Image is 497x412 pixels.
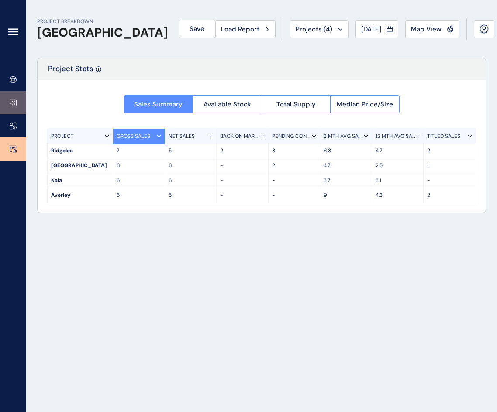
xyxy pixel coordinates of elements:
p: 2 [427,147,472,154]
p: 6 [169,162,213,169]
p: GROSS SALES [117,133,150,140]
p: 5 [169,147,213,154]
p: Project Stats [48,64,93,80]
p: 5 [169,192,213,199]
p: - [272,192,317,199]
p: - [220,162,265,169]
span: [DATE] [361,25,381,34]
p: - [220,177,265,184]
button: Total Supply [262,95,331,113]
p: 3.7 [324,177,368,184]
button: Median Price/Size [330,95,400,113]
p: 6 [117,162,161,169]
p: 9 [324,192,368,199]
span: Load Report [221,25,259,34]
p: - [220,192,265,199]
div: [GEOGRAPHIC_DATA] [48,158,113,173]
p: 4.7 [376,147,420,154]
p: 4.3 [376,192,420,199]
button: Available Stock [193,95,262,113]
button: [DATE] [355,20,398,38]
p: 1 [427,162,472,169]
span: Total Supply [276,100,316,109]
p: 7 [117,147,161,154]
span: Sales Summary [134,100,183,109]
button: Save [179,20,215,38]
span: Projects ( 4 ) [296,25,332,34]
button: Projects (4) [290,20,349,38]
p: - [427,177,472,184]
h1: [GEOGRAPHIC_DATA] [37,25,168,40]
p: 6 [169,177,213,184]
p: 5 [117,192,161,199]
span: Map View [411,25,442,34]
button: Map View [405,20,459,38]
button: Sales Summary [124,95,193,113]
p: 3 [272,147,317,154]
p: NET SALES [169,133,195,140]
div: Averley [48,188,113,203]
p: PROJECT [51,133,74,140]
p: 2 [427,192,472,199]
p: 2 [272,162,317,169]
p: 4.7 [324,162,368,169]
p: 6 [117,177,161,184]
span: Save [190,24,204,33]
button: Load Report [215,20,276,38]
p: 2 [220,147,265,154]
div: Ridgelea [48,144,113,158]
span: Available Stock [204,100,251,109]
span: Median Price/Size [337,100,393,109]
p: 3.1 [376,177,420,184]
p: 12 MTH AVG SALES [376,133,416,140]
div: Kala [48,173,113,188]
p: - [272,177,317,184]
p: 2.5 [376,162,420,169]
p: PROJECT BREAKDOWN [37,18,168,25]
p: BACK ON MARKET [220,133,260,140]
p: 6.3 [324,147,368,154]
p: PENDING CONTRACTS [272,133,312,140]
p: TITLED SALES [427,133,460,140]
p: 3 MTH AVG SALES [324,133,364,140]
